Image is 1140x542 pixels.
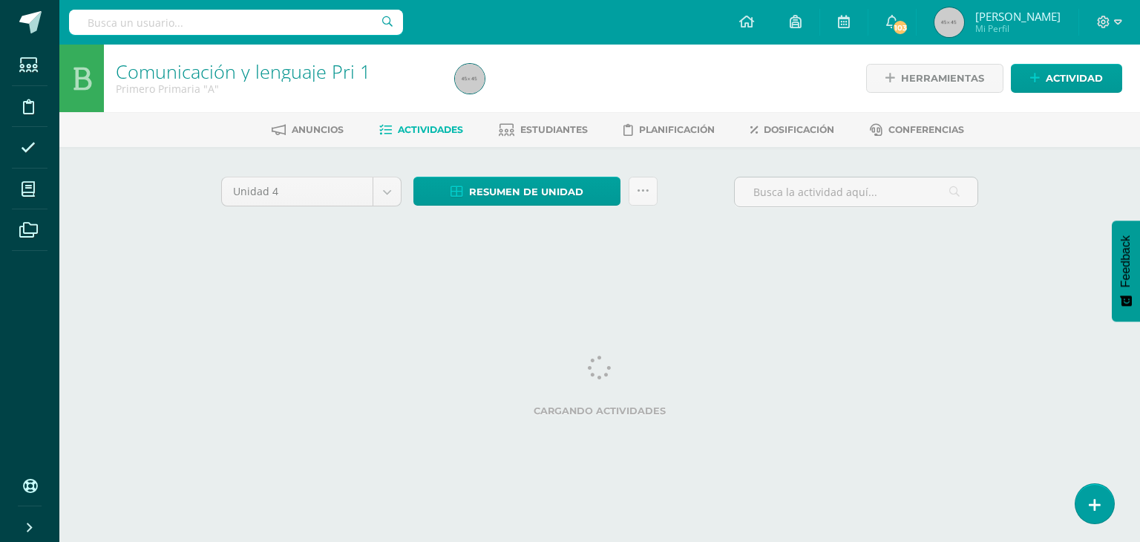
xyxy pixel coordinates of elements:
[764,124,834,135] span: Dosificación
[975,9,1061,24] span: [PERSON_NAME]
[639,124,715,135] span: Planificación
[735,177,977,206] input: Busca la actividad aquí...
[934,7,964,37] img: 45x45
[116,82,437,96] div: Primero Primaria 'A'
[892,19,908,36] span: 103
[398,124,463,135] span: Actividades
[975,22,1061,35] span: Mi Perfil
[292,124,344,135] span: Anuncios
[233,177,361,206] span: Unidad 4
[221,405,978,417] label: Cargando actividades
[499,118,588,142] a: Estudiantes
[888,124,964,135] span: Conferencias
[1011,64,1122,93] a: Actividad
[413,177,620,206] a: Resumen de unidad
[520,124,588,135] span: Estudiantes
[379,118,463,142] a: Actividades
[1046,65,1103,92] span: Actividad
[750,118,834,142] a: Dosificación
[901,65,984,92] span: Herramientas
[222,177,401,206] a: Unidad 4
[870,118,964,142] a: Conferencias
[272,118,344,142] a: Anuncios
[469,178,583,206] span: Resumen de unidad
[455,64,485,94] img: 45x45
[866,64,1003,93] a: Herramientas
[623,118,715,142] a: Planificación
[1112,221,1140,321] button: Feedback - Mostrar encuesta
[69,10,403,35] input: Busca un usuario...
[1119,235,1133,287] span: Feedback
[116,61,437,82] h1: Comunicación y lenguaje Pri 1
[116,59,370,84] a: Comunicación y lenguaje Pri 1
